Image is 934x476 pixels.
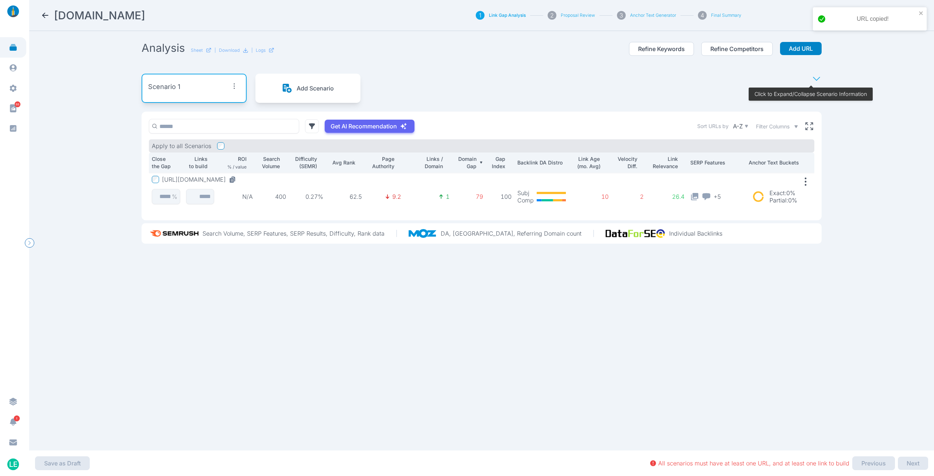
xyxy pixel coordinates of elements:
[756,123,798,130] button: Filter Columns
[15,101,20,107] span: 88
[606,229,669,238] img: data_for_seo_logo.e5120ddb.png
[142,41,185,54] h2: Analysis
[614,193,644,200] p: 2
[172,193,177,200] p: %
[259,193,286,200] p: 400
[162,176,239,183] button: [URL][DOMAIN_NAME]
[251,47,274,53] div: |
[711,12,741,18] button: Final Summary
[732,121,750,131] button: A-Z
[489,12,526,18] button: Link Gap Analysis
[517,159,570,166] p: Backlink DA Distro
[630,12,676,18] button: Anchor Text Generator
[292,193,323,200] p: 0.27%
[455,155,476,170] p: Domain Gap
[256,47,266,53] p: Logs
[4,5,22,17] img: linklaunch_small.2ae18699.png
[561,12,595,18] button: Proposal Review
[617,11,626,20] div: 3
[733,123,743,130] p: A-Z
[35,456,90,470] button: Save as Draft
[517,197,534,204] p: Comp
[658,460,849,467] p: All scenarios must have at least one URL, and at least one link to build
[576,193,609,200] p: 10
[649,193,684,200] p: 26.4
[148,82,180,92] p: Scenario 1
[147,226,202,241] img: semrush_logo.573af308.png
[697,123,729,130] label: Sort URLs by
[701,42,773,56] button: Refine Competitors
[202,230,385,237] p: Search Volume, SERP Features, SERP Results, Difficulty, Rank data
[441,230,582,237] p: DA, [GEOGRAPHIC_DATA], Referring Domain count
[629,42,694,56] button: Refine Keywords
[227,164,247,170] p: % / value
[756,123,790,130] span: Filter Columns
[476,11,485,20] div: 1
[259,155,279,170] p: Search Volume
[329,193,362,200] p: 62.5
[780,42,822,55] button: Add URL
[698,11,707,20] div: 4
[714,192,721,200] span: + 5
[852,456,895,470] button: Previous
[409,229,441,238] img: moz_logo.a3998d80.png
[829,15,916,23] p: URL copied!
[489,155,505,170] p: Gap Index
[368,155,394,170] p: Page Authority
[407,155,443,170] p: Links / Domain
[191,47,203,53] p: Sheet
[54,9,145,22] h2: windsorlifesettlements.com
[769,197,797,204] p: Partial : 0%
[614,155,637,170] p: Velocity Diff.
[576,155,602,170] p: Link Age (mo. Avg)
[282,83,334,93] button: Add Scenario
[292,155,317,170] p: Difficulty (SEMR)
[446,193,449,200] p: 1
[769,189,797,197] p: Exact : 0%
[152,142,211,150] p: Apply to all Scenarios
[489,193,512,200] p: 100
[191,47,216,53] a: Sheet|
[649,155,678,170] p: Link Relevance
[669,230,722,237] p: Individual Backlinks
[297,85,334,92] p: Add Scenario
[690,159,743,166] p: SERP Features
[331,123,397,130] p: Get AI Recommendation
[186,155,208,170] p: Links to build
[919,10,924,16] button: close
[325,120,414,133] button: Get AI Recommendation
[455,193,483,200] p: 79
[392,193,401,200] p: 9.2
[548,11,556,20] div: 2
[220,193,253,200] p: N/A
[238,155,247,163] p: ROI
[152,155,174,170] p: Close the Gap
[517,189,534,197] p: Subj
[754,90,867,98] p: Click to Expand/Collapse Scenario Information
[749,159,811,166] p: Anchor Text Buckets
[219,47,240,53] p: Download
[329,159,355,166] p: Avg Rank
[898,457,928,470] button: Next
